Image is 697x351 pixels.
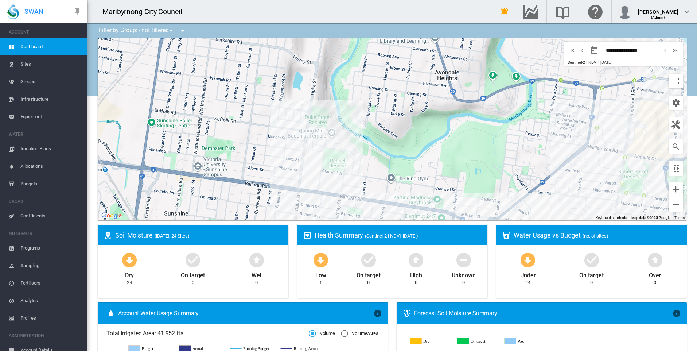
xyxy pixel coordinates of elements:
[415,279,417,286] div: 0
[568,60,597,65] span: Sentinel-2 | NDVI
[457,338,499,344] g: On target
[577,46,587,55] button: icon-chevron-left
[646,251,664,269] md-icon: icon-arrow-up-bold-circle
[341,330,378,337] md-radio-button: Volume/Area
[106,309,115,318] md-icon: icon-water
[20,309,82,327] span: Profiles
[360,251,377,269] md-icon: icon-checkbox-marked-circle
[669,96,683,110] button: icon-cog
[9,228,82,239] span: NUTRIENTS
[410,338,452,344] g: Dry
[181,269,205,279] div: On target
[20,207,82,225] span: Coefficients
[590,279,593,286] div: 0
[20,90,82,108] span: Infrastructure
[9,330,82,342] span: ADMINISTRATION
[9,128,82,140] span: WATER
[522,7,539,16] md-icon: Go to the Data Hub
[568,46,576,55] md-icon: icon-chevron-double-left
[192,279,194,286] div: 0
[671,99,680,107] md-icon: icon-cog
[505,338,546,344] g: Wet
[500,7,509,16] md-icon: icon-bell-ring
[20,239,82,257] span: Programs
[661,46,669,55] md-icon: icon-chevron-right
[587,7,604,16] md-icon: Click here for help
[669,182,683,197] button: Zoom in
[671,142,680,151] md-icon: icon-magnify
[596,215,627,220] button: Keyboard shortcuts
[20,108,82,126] span: Equipment
[598,60,611,65] span: | [DATE]
[315,231,482,240] div: Health Summary
[315,269,326,279] div: Low
[9,26,82,38] span: ACCOUNT
[104,231,112,240] md-icon: icon-map-marker-radius
[20,140,82,158] span: Irrigation Plans
[669,139,683,154] button: icon-magnify
[106,329,309,337] span: Total Irrigated Area: 41.952 Ha
[649,269,661,279] div: Over
[618,4,632,19] img: profile.jpg
[407,251,425,269] md-icon: icon-arrow-up-bold-circle
[319,279,322,286] div: 1
[669,197,683,212] button: Zoom out
[520,269,536,279] div: Under
[583,233,608,239] span: (no. of sites)
[255,279,258,286] div: 0
[20,38,82,55] span: Dashboard
[118,309,373,317] span: Account Water Usage Summary
[587,43,601,58] button: md-calendar
[455,251,472,269] md-icon: icon-minus-circle
[20,274,82,292] span: Fertilisers
[24,7,43,16] span: SWAN
[410,269,422,279] div: High
[155,233,190,239] span: ([DATE], 24 Sites)
[670,46,680,55] button: icon-chevron-double-right
[93,23,192,38] div: Filter by Group: - not filtered -
[654,279,656,286] div: 0
[583,251,600,269] md-icon: icon-checkbox-marked-circle
[309,330,335,337] md-radio-button: Volume
[452,269,475,279] div: Unknown
[20,257,82,274] span: Sampling
[365,233,418,239] span: (Sentinel-2 | NDVI, [DATE])
[519,251,537,269] md-icon: icon-arrow-down-bold-circle
[367,279,370,286] div: 0
[252,269,262,279] div: Wet
[7,4,19,19] img: SWAN-Landscape-Logo-Colour-drop.png
[20,158,82,175] span: Allocations
[125,269,134,279] div: Dry
[184,251,202,269] md-icon: icon-checkbox-marked-circle
[462,279,465,286] div: 0
[671,46,679,55] md-icon: icon-chevron-double-right
[175,23,190,38] button: icon-menu-down
[20,292,82,309] span: Analytes
[514,231,681,240] div: Water Usage vs Budget
[115,231,283,240] div: Soil Moisture
[73,7,82,16] md-icon: icon-pin
[671,164,680,173] md-icon: icon-select-all
[631,216,670,220] span: Map data ©2025 Google
[121,251,138,269] md-icon: icon-arrow-down-bold-circle
[127,279,132,286] div: 24
[20,175,82,193] span: Budgets
[669,161,683,176] button: icon-select-all
[578,46,586,55] md-icon: icon-chevron-left
[102,7,189,17] div: Maribyrnong City Council
[568,46,577,55] button: icon-chevron-double-left
[414,309,672,317] div: Forecast Soil Moisture Summary
[651,15,665,19] span: (Admin)
[178,26,187,35] md-icon: icon-menu-down
[248,251,265,269] md-icon: icon-arrow-up-bold-circle
[672,309,681,318] md-icon: icon-information
[554,7,572,16] md-icon: Search the knowledge base
[303,231,312,240] md-icon: icon-heart-box-outline
[579,269,603,279] div: On target
[20,73,82,90] span: Groups
[100,211,124,220] img: Google
[525,279,530,286] div: 24
[661,46,670,55] button: icon-chevron-right
[373,309,382,318] md-icon: icon-information
[312,251,330,269] md-icon: icon-arrow-down-bold-circle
